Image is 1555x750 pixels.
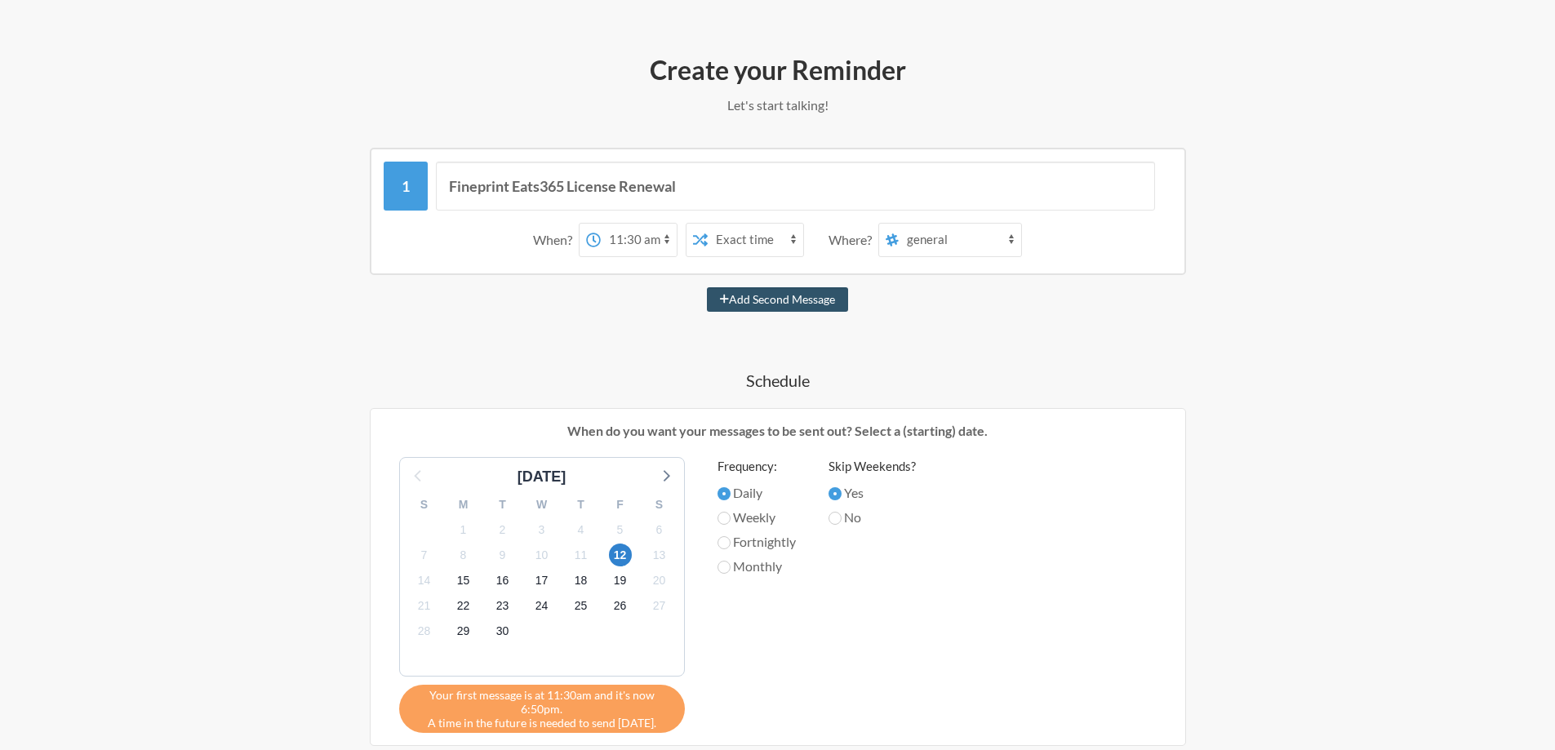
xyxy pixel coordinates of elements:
div: When? [533,223,579,257]
div: S [405,492,444,517]
span: Sunday, October 19, 2025 [609,570,632,592]
span: Tuesday, October 28, 2025 [413,620,436,643]
label: Fortnightly [718,532,796,552]
span: Monday, October 20, 2025 [648,570,671,592]
input: Monthly [718,561,731,574]
div: A time in the future is needed to send [DATE]. [399,685,685,733]
span: Saturday, October 18, 2025 [570,570,593,592]
input: Message [436,162,1155,211]
span: Thursday, October 16, 2025 [491,570,514,592]
label: Weekly [718,508,796,527]
div: M [444,492,483,517]
span: Wednesday, October 22, 2025 [452,595,475,618]
span: Tuesday, October 7, 2025 [413,544,436,566]
button: Add Second Message [707,287,848,312]
div: S [640,492,679,517]
span: Sunday, October 12, 2025 [609,544,632,566]
span: Friday, October 10, 2025 [531,544,553,566]
span: Thursday, October 9, 2025 [491,544,514,566]
div: Where? [829,223,878,257]
span: Monday, October 6, 2025 [648,518,671,541]
input: Daily [718,487,731,500]
span: Monday, October 13, 2025 [648,544,671,566]
span: Monday, October 27, 2025 [648,595,671,618]
span: Saturday, October 11, 2025 [570,544,593,566]
input: Yes [829,487,842,500]
span: Friday, October 3, 2025 [531,518,553,541]
span: Wednesday, October 8, 2025 [452,544,475,566]
span: Tuesday, October 21, 2025 [413,595,436,618]
span: Thursday, October 2, 2025 [491,518,514,541]
span: Sunday, October 5, 2025 [609,518,632,541]
input: Fortnightly [718,536,731,549]
label: Monthly [718,557,796,576]
input: Weekly [718,512,731,525]
input: No [829,512,842,525]
span: Tuesday, October 14, 2025 [413,570,436,592]
label: Skip Weekends? [829,457,916,476]
div: [DATE] [511,466,573,488]
span: Thursday, October 23, 2025 [491,595,514,618]
div: F [601,492,640,517]
label: Yes [829,483,916,503]
p: When do you want your messages to be sent out? Select a (starting) date. [383,421,1173,441]
div: T [483,492,522,517]
span: Sunday, October 26, 2025 [609,595,632,618]
label: Frequency: [718,457,796,476]
span: Friday, October 24, 2025 [531,595,553,618]
span: Friday, October 17, 2025 [531,570,553,592]
span: Wednesday, October 15, 2025 [452,570,475,592]
p: Let's start talking! [304,95,1251,115]
h2: Create your Reminder [304,53,1251,87]
label: Daily [718,483,796,503]
h4: Schedule [304,369,1251,392]
span: Saturday, October 4, 2025 [570,518,593,541]
span: Wednesday, October 1, 2025 [452,518,475,541]
span: Wednesday, October 29, 2025 [452,620,475,643]
span: Your first message is at 11:30am and it's now 6:50pm. [411,688,673,716]
label: No [829,508,916,527]
div: T [562,492,601,517]
span: Thursday, October 30, 2025 [491,620,514,643]
span: Saturday, October 25, 2025 [570,595,593,618]
div: W [522,492,562,517]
